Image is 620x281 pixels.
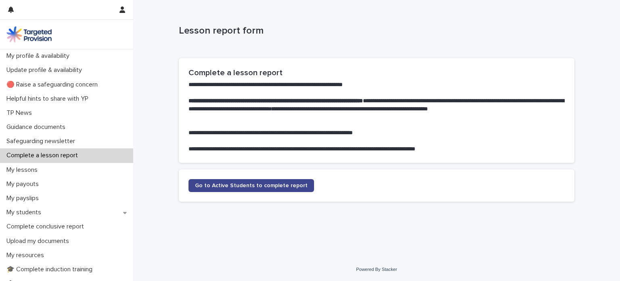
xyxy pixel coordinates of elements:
p: My profile & availability [3,52,76,60]
p: My students [3,209,48,216]
p: My resources [3,251,50,259]
p: TP News [3,109,38,117]
p: 🔴 Raise a safeguarding concern [3,81,104,89]
p: Upload my documents [3,237,75,245]
p: My lessons [3,166,44,174]
a: Go to Active Students to complete report [189,179,314,192]
p: Complete a lesson report [3,152,84,159]
p: My payslips [3,194,45,202]
span: Go to Active Students to complete report [195,183,308,188]
p: Lesson report form [179,25,571,37]
p: 🎓 Complete induction training [3,266,99,273]
a: Powered By Stacker [356,267,397,272]
img: M5nRWzHhSzIhMunXDL62 [6,26,52,42]
p: Safeguarding newsletter [3,137,82,145]
p: Update profile & availability [3,66,88,74]
p: Guidance documents [3,123,72,131]
h2: Complete a lesson report [189,68,565,78]
p: My payouts [3,180,45,188]
p: Complete conclusive report [3,223,90,230]
p: Helpful hints to share with YP [3,95,95,103]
